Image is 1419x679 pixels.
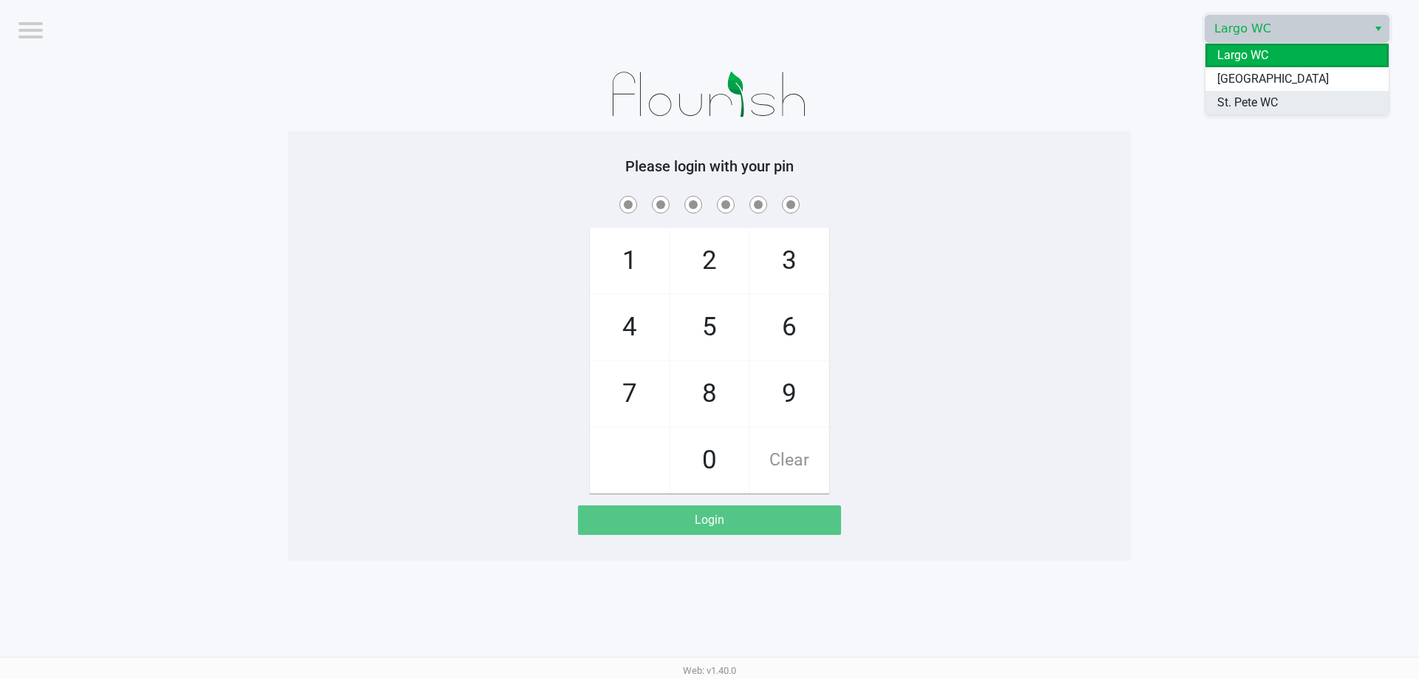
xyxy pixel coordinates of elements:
span: St. Pete WC [1217,94,1278,112]
span: 6 [750,295,828,360]
span: 4 [591,295,669,360]
span: 9 [750,361,828,426]
button: Select [1367,16,1389,42]
span: 8 [670,361,749,426]
span: Clear [750,428,828,493]
span: 5 [670,295,749,360]
span: 3 [750,228,828,293]
h5: Please login with your pin [299,157,1120,175]
span: Web: v1.40.0 [683,665,736,676]
span: Largo WC [1214,20,1358,38]
span: 0 [670,428,749,493]
span: 2 [670,228,749,293]
span: Largo WC [1217,47,1268,64]
span: [GEOGRAPHIC_DATA] [1217,70,1329,88]
span: 1 [591,228,669,293]
span: 7 [591,361,669,426]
